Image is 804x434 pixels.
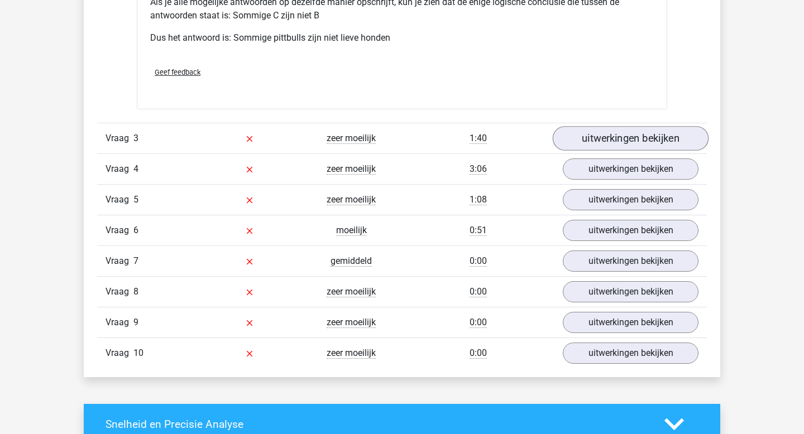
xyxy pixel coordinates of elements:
[327,286,376,297] span: zeer moeilijk
[133,255,138,266] span: 7
[106,346,133,360] span: Vraag
[150,31,654,45] p: Dus het antwoord is: Sommige pittbulls zijn niet lieve honden
[106,316,133,329] span: Vraag
[327,194,376,205] span: zeer moeilijk
[470,225,487,236] span: 0:51
[327,317,376,328] span: zeer moeilijk
[331,255,372,267] span: gemiddeld
[106,162,133,176] span: Vraag
[327,133,376,144] span: zeer moeilijk
[563,189,698,210] a: uitwerkingen bekijken
[563,220,698,241] a: uitwerkingen bekijken
[106,193,133,206] span: Vraag
[470,317,487,328] span: 0:00
[336,225,367,236] span: moeilijk
[553,126,709,151] a: uitwerkingen bekijken
[133,348,143,358] span: 10
[563,281,698,302] a: uitwerkingen bekijken
[106,254,133,268] span: Vraag
[563,343,698,364] a: uitwerkingen bekijken
[106,418,648,431] h4: Snelheid en Precisie Analyse
[106,285,133,298] span: Vraag
[563,250,698,272] a: uitwerkingen bekijken
[106,132,133,145] span: Vraag
[563,158,698,180] a: uitwerkingen bekijken
[133,194,138,205] span: 5
[470,194,487,205] span: 1:08
[106,224,133,237] span: Vraag
[133,317,138,327] span: 9
[563,312,698,333] a: uitwerkingen bekijken
[470,163,487,175] span: 3:06
[133,133,138,143] span: 3
[133,163,138,174] span: 4
[470,133,487,144] span: 1:40
[470,286,487,297] span: 0:00
[327,163,376,175] span: zeer moeilijk
[133,225,138,235] span: 6
[133,286,138,297] span: 8
[155,68,200,76] span: Geef feedback
[470,348,487,359] span: 0:00
[327,348,376,359] span: zeer moeilijk
[470,255,487,267] span: 0:00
